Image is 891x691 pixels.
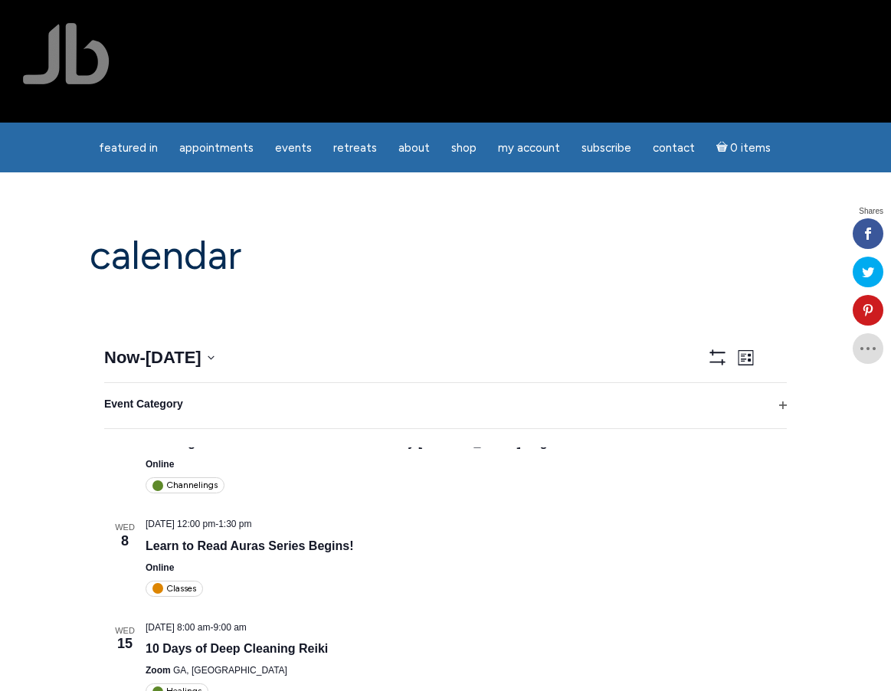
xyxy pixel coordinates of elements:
[146,539,354,553] a: Learn to Read Auras Series Begins!
[146,519,252,529] time: -
[90,133,167,163] a: featured in
[104,531,146,552] span: 8
[90,234,802,277] h1: Calendar
[730,142,771,154] span: 0 items
[104,634,146,654] span: 15
[170,133,263,163] a: Appointments
[498,141,560,155] span: My Account
[104,521,146,534] span: Wed
[104,383,787,428] button: Event Category
[146,477,224,493] div: Channelings
[859,208,883,215] span: Shares
[104,348,139,367] span: Now
[146,665,171,676] span: Zoom
[653,141,695,155] span: Contact
[23,23,110,84] img: Jamie Butler. The Everyday Medium
[716,141,731,155] i: Cart
[139,345,145,370] span: -
[389,133,439,163] a: About
[146,622,210,633] span: [DATE] 8:00 am
[179,141,254,155] span: Appointments
[442,133,486,163] a: Shop
[572,133,640,163] a: Subscribe
[218,519,251,529] span: 1:30 pm
[104,345,215,370] button: Now - [DATE]
[213,622,246,633] span: 9:00 am
[146,581,203,597] div: Classes
[146,622,247,633] time: -
[146,348,201,367] span: [DATE]
[707,132,781,163] a: Cart0 items
[324,133,386,163] a: Retreats
[398,141,430,155] span: About
[146,562,174,573] span: Online
[333,141,377,155] span: Retreats
[489,133,569,163] a: My Account
[266,133,321,163] a: Events
[104,624,146,637] span: Wed
[146,642,328,656] a: 10 Days of Deep Cleaning Reiki
[275,141,312,155] span: Events
[173,665,287,676] span: GA, [GEOGRAPHIC_DATA]
[451,141,477,155] span: Shop
[99,141,158,155] span: featured in
[146,459,174,470] span: Online
[104,398,183,410] span: Event Category
[146,519,215,529] span: [DATE] 12:00 pm
[581,141,631,155] span: Subscribe
[644,133,704,163] a: Contact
